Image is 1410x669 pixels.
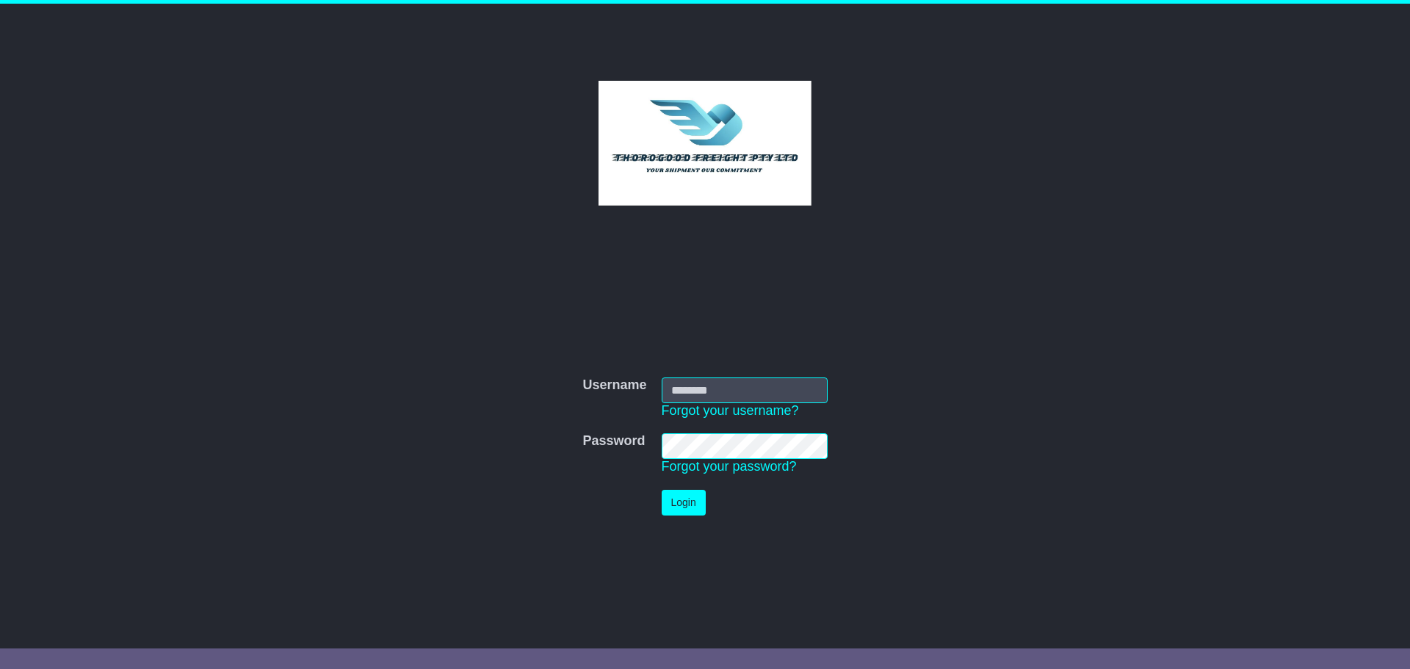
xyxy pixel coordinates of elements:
[582,377,646,394] label: Username
[599,81,812,206] img: Thorogood Freight Pty Ltd
[662,490,706,516] button: Login
[662,403,799,418] a: Forgot your username?
[582,433,645,449] label: Password
[662,459,797,474] a: Forgot your password?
